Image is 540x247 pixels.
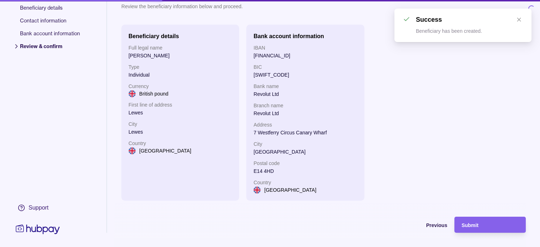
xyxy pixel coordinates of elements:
p: Country [253,179,357,186]
p: Beneficiary has been created. [416,28,482,34]
img: gb [128,90,136,97]
p: Postal code [253,159,357,167]
p: Lewes [128,109,232,117]
p: Currency [128,82,232,90]
p: [PERSON_NAME] [128,52,232,60]
p: Full legal name [128,44,232,52]
span: Previous [426,222,447,228]
img: gb [128,147,136,154]
p: Address [253,121,357,129]
p: Type [128,63,232,71]
a: Close [515,16,523,24]
button: Close [509,6,534,21]
p: Country [128,139,232,147]
p: Revolut Ltd [253,90,357,98]
p: [SWIFT_CODE] [253,71,357,79]
span: Beneficiary details [20,4,80,17]
p: IBAN [253,44,357,52]
p: Review the beneficiary information below and proceed. [121,2,243,10]
p: British pound [139,90,168,98]
p: [GEOGRAPHIC_DATA] [139,147,191,155]
h2: Beneficiary details [128,33,179,39]
a: Support [14,200,61,215]
p: First line of address [128,101,232,109]
p: Branch name [253,102,357,109]
span: Bank account information [20,30,80,43]
span: Review & confirm [20,43,80,56]
p: [GEOGRAPHIC_DATA] [264,186,316,194]
span: close [516,17,521,22]
h2: Bank account information [253,33,324,39]
div: Support [29,204,49,212]
p: City [253,140,357,148]
p: Revolut Ltd [253,109,357,117]
p: [GEOGRAPHIC_DATA] [253,148,357,156]
span: Submit [461,222,478,228]
p: 7 Westferry Circus Canary Wharf [253,129,357,137]
button: Submit [454,217,526,233]
span: Contact information [20,17,80,30]
p: E14 4HD [253,167,357,175]
p: City [128,120,232,128]
h1: Success [416,16,442,23]
img: gb [253,186,261,194]
button: Previous [376,217,447,233]
p: [FINANCIAL_ID] [253,52,357,60]
p: Lewes [128,128,232,136]
p: Bank name [253,82,357,90]
p: Individual [128,71,232,79]
p: BIC [253,63,357,71]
